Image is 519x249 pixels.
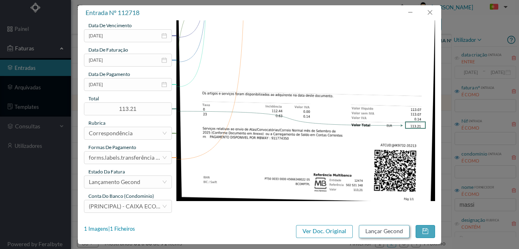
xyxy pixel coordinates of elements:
span: data de faturação [88,47,128,53]
div: 1 Imagens | 1 Ficheiros [84,225,135,233]
span: estado da fatura [88,169,125,175]
div: forms.labels.transferência bancária [89,152,162,164]
div: Correspondência [89,127,133,139]
button: PT [483,1,511,14]
span: total [88,95,99,102]
span: conta do banco (condominio) [88,193,154,199]
i: icon: down [162,180,167,184]
i: icon: down [162,204,167,209]
i: icon: calendar [161,33,167,39]
button: Ver Doc. Original [296,225,353,238]
i: icon: down [162,131,167,136]
span: entrada nº 112718 [86,9,139,16]
span: (PRINCIPAL) - CAIXA ECONOMICA MONTEPIO GERAL ([FINANCIAL_ID]) [89,203,277,210]
i: icon: calendar [161,82,167,87]
span: data de vencimento [88,22,132,28]
i: icon: calendar [161,57,167,63]
span: data de pagamento [88,71,130,77]
div: Lançamento Gecond [89,176,140,188]
button: Lançar Gecond [359,225,410,238]
i: icon: down [162,155,167,160]
span: Formas de Pagamento [88,144,136,150]
span: rubrica [88,120,105,126]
